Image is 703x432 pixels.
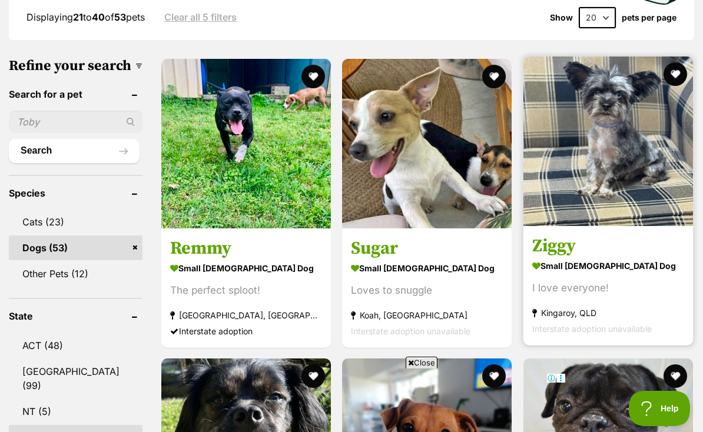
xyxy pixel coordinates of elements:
[664,364,687,388] button: favourite
[170,323,322,338] div: Interstate adoption
[9,333,142,358] a: ACT (48)
[523,225,693,345] a: Ziggy small [DEMOGRAPHIC_DATA] Dog I love everyone! Kingaroy, QLD Interstate adoption unavailable
[523,57,693,226] img: Ziggy - Yorkshire Terrier Dog
[351,282,503,298] div: Loves to snuggle
[9,359,142,398] a: [GEOGRAPHIC_DATA] (99)
[483,364,506,388] button: favourite
[9,89,142,99] header: Search for a pet
[73,11,83,23] strong: 21
[161,59,331,228] img: Remmy - Staffordshire Bull Terrier Dog
[532,234,684,257] h3: Ziggy
[483,65,506,88] button: favourite
[622,13,677,22] label: pets per page
[26,11,145,23] span: Displaying to of pets
[351,259,503,276] strong: small [DEMOGRAPHIC_DATA] Dog
[92,11,105,23] strong: 40
[532,323,652,333] span: Interstate adoption unavailable
[137,373,566,426] iframe: Advertisement
[9,139,140,162] button: Search
[161,228,331,347] a: Remmy small [DEMOGRAPHIC_DATA] Dog The perfect sploot! [GEOGRAPHIC_DATA], [GEOGRAPHIC_DATA] Inter...
[550,13,573,22] span: Show
[9,188,142,198] header: Species
[170,237,322,259] h3: Remmy
[170,282,322,298] div: The perfect sploot!
[9,235,142,260] a: Dogs (53)
[664,62,687,86] button: favourite
[170,307,322,323] strong: [GEOGRAPHIC_DATA], [GEOGRAPHIC_DATA]
[351,237,503,259] h3: Sugar
[170,259,322,276] strong: small [DEMOGRAPHIC_DATA] Dog
[301,364,325,388] button: favourite
[342,228,512,347] a: Sugar small [DEMOGRAPHIC_DATA] Dog Loves to snuggle Koah, [GEOGRAPHIC_DATA] Interstate adoption u...
[9,261,142,286] a: Other Pets (12)
[342,59,512,228] img: Sugar - Jack Russell Terrier Dog
[532,304,684,320] strong: Kingaroy, QLD
[114,11,126,23] strong: 53
[9,399,142,424] a: NT (5)
[9,210,142,234] a: Cats (23)
[9,58,142,74] h3: Refine your search
[9,311,142,321] header: State
[532,280,684,295] div: I love everyone!
[9,111,142,133] input: Toby
[301,65,325,88] button: favourite
[406,357,437,368] span: Close
[532,257,684,274] strong: small [DEMOGRAPHIC_DATA] Dog
[351,307,503,323] strong: Koah, [GEOGRAPHIC_DATA]
[351,325,470,335] span: Interstate adoption unavailable
[629,391,691,426] iframe: Help Scout Beacon - Open
[164,12,237,22] a: Clear all 5 filters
